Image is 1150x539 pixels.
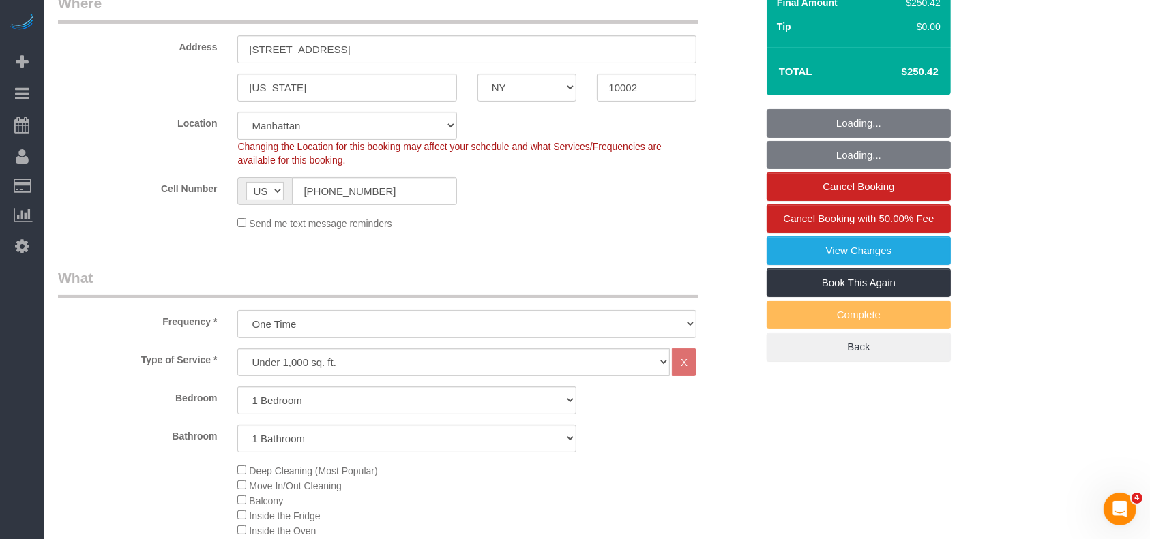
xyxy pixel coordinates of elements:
[48,177,227,196] label: Cell Number
[767,333,951,361] a: Back
[8,14,35,33] img: Automaid Logo
[767,172,951,201] a: Cancel Booking
[249,465,377,476] span: Deep Cleaning (Most Popular)
[249,525,316,536] span: Inside the Oven
[292,177,456,205] input: Cell Number
[767,236,951,265] a: View Changes
[237,141,662,166] span: Changing the Location for this booking may affect your schedule and what Services/Frequencies are...
[237,74,456,102] input: City
[48,35,227,54] label: Address
[1132,493,1142,504] span: 4
[249,480,341,491] span: Move In/Out Cleaning
[861,66,939,78] h4: $250.42
[58,268,698,298] legend: What
[48,386,227,405] label: Bedroom
[597,74,696,102] input: Zip Code
[249,510,320,521] span: Inside the Fridge
[777,20,791,33] label: Tip
[767,204,951,233] a: Cancel Booking with 50.00% Fee
[249,495,283,506] span: Balcony
[1104,493,1136,525] iframe: Intercom live chat
[48,348,227,367] label: Type of Service *
[249,218,392,229] span: Send me text message reminders
[901,20,941,33] div: $0.00
[48,112,227,130] label: Location
[784,213,934,224] span: Cancel Booking with 50.00% Fee
[767,268,951,297] a: Book This Again
[48,310,227,328] label: Frequency *
[48,425,227,443] label: Bathroom
[779,65,812,77] strong: Total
